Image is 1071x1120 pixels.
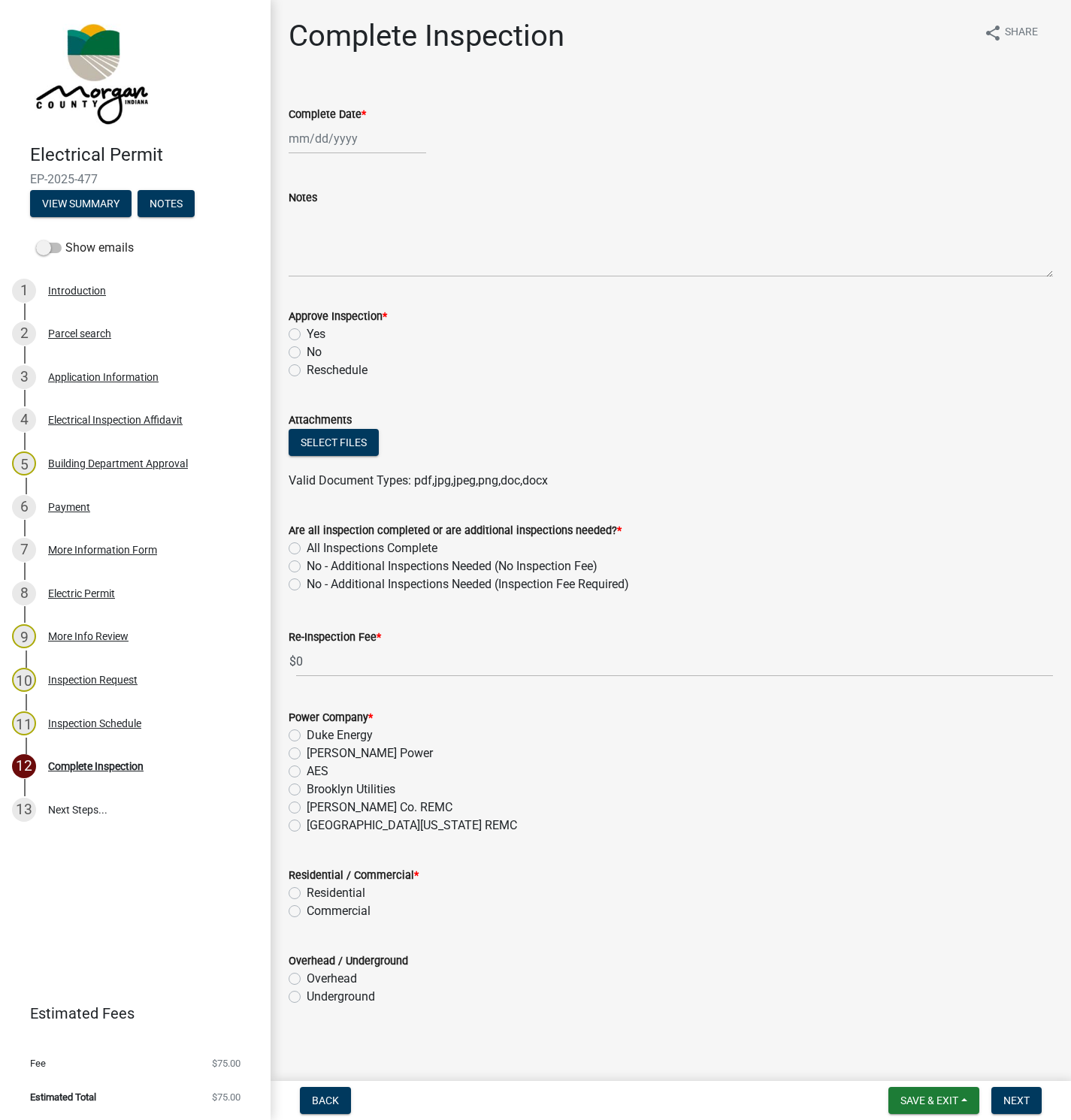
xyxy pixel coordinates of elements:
span: Next [1003,1094,1030,1106]
h1: Complete Inspection [289,18,564,54]
div: 10 [12,668,36,692]
span: Save & Exit [900,1094,958,1106]
label: Underground [307,988,375,1006]
label: Re-Inspection Fee [289,632,381,643]
a: Estimated Fees [12,998,247,1028]
div: More Info Review [48,631,129,642]
label: [PERSON_NAME] Power [307,744,433,762]
button: View Summary [30,190,132,217]
span: Valid Document Types: pdf,jpg,jpeg,png,doc,docx [289,473,548,488]
label: [PERSON_NAME] Co. REMC [307,798,452,817]
span: Share [1005,24,1038,42]
label: Residential / Commercial [289,871,419,881]
label: Brooklyn Utilities [307,780,395,798]
label: Notes [289,193,317,204]
div: More Information Form [48,545,157,555]
label: No - Additional Inspections Needed (No Inspection Fee) [307,557,598,575]
span: Fee [30,1058,46,1068]
div: Electric Permit [48,588,115,599]
div: 12 [12,754,36,778]
span: Back [312,1094,339,1106]
div: Introduction [48,285,106,296]
label: Show emails [36,239,134,257]
label: Overhead / Underground [289,956,408,967]
label: Yes [307,325,325,343]
h4: Electrical Permit [30,144,259,166]
div: 11 [12,711,36,735]
div: Inspection Schedule [48,718,141,729]
wm-modal-confirm: Notes [138,198,195,210]
wm-modal-confirm: Summary [30,198,132,210]
label: No - Additional Inspections Needed (Inspection Fee Required) [307,575,629,593]
label: Power Company [289,713,373,723]
label: All Inspections Complete [307,539,437,557]
div: Electrical Inspection Affidavit [48,415,183,425]
span: Estimated Total [30,1092,96,1102]
label: Overhead [307,970,357,988]
button: Next [991,1087,1042,1114]
button: Select files [289,429,379,456]
span: $ [289,646,297,677]
div: 4 [12,408,36,432]
label: Are all inspection completed or are additional inspections needed? [289,526,622,536]
label: Complete Date [289,110,366,120]
span: $75.00 [212,1058,241,1068]
div: 13 [12,798,36,822]
div: 8 [12,581,36,605]
label: Duke Energy [307,726,373,744]
div: Parcel search [48,328,111,339]
div: 3 [12,365,36,389]
label: [GEOGRAPHIC_DATA][US_STATE] REMC [307,817,517,835]
div: 5 [12,451,36,475]
label: AES [307,762,328,780]
div: Payment [48,502,90,512]
div: 1 [12,279,36,303]
label: Attachments [289,415,352,426]
label: Commercial [307,902,371,920]
span: $75.00 [212,1092,241,1102]
button: shareShare [972,18,1050,47]
div: 6 [12,495,36,519]
div: Inspection Request [48,675,138,685]
div: 2 [12,322,36,346]
button: Back [300,1087,351,1114]
span: EP-2025-477 [30,172,241,186]
div: Complete Inspection [48,761,144,771]
img: Morgan County, Indiana [30,16,151,128]
label: No [307,343,322,361]
button: Notes [138,190,195,217]
i: share [984,24,1002,42]
label: Approve Inspection [289,312,387,322]
div: 9 [12,624,36,648]
div: Application Information [48,372,159,382]
div: 7 [12,538,36,562]
div: Building Department Approval [48,458,188,469]
label: Reschedule [307,361,368,379]
label: Residential [307,884,365,902]
input: mm/dd/yyyy [289,123,426,154]
button: Save & Exit [888,1087,979,1114]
